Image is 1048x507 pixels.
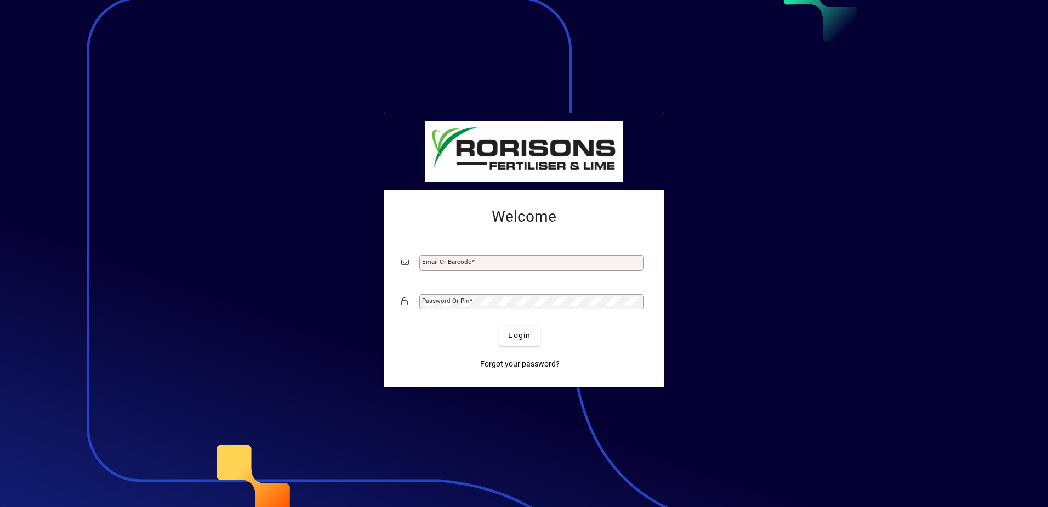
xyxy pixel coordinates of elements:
mat-label: Email or Barcode [422,258,471,266]
button: Login [499,326,539,346]
span: Login [508,330,531,341]
span: Forgot your password? [480,358,560,370]
h2: Welcome [401,207,647,226]
a: Forgot your password? [476,354,564,374]
mat-label: Password or Pin [422,297,469,305]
